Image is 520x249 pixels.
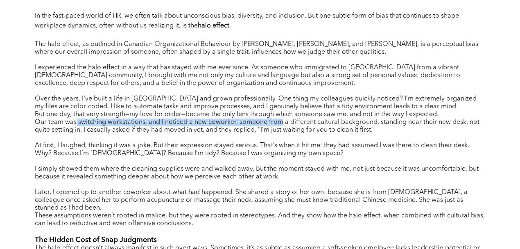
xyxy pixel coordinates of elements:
[35,236,157,244] span: The Hidden Cost of Snap Judgments
[35,119,479,133] span: Our team was switching workstations, and I noticed a new coworker, someone from a different cultu...
[35,189,468,211] span: Later, I opened up to another coworker about what had happened. She shared a story of her own: be...
[35,166,479,180] span: I simply showed them where the cleaning supplies were and walked away. But the moment stayed with...
[35,41,478,55] span: The halo effect, as outlined in Canadian Organizational Behaviour by [PERSON_NAME], [PERSON_NAME]...
[35,142,469,157] span: At first, I laughed, thinking it was a joke. But their expression stayed serious. That’s when it ...
[35,212,485,227] span: These assumptions weren’t rooted in malice, but they were rooted in stereotypes. And they show ho...
[35,111,439,118] span: But one day, that very strength—my love for order—became the only lens through which someone saw ...
[35,11,485,31] p: In the fast-paced world of HR, we often talk about unconscious bias, diversity, and inclusion. Bu...
[198,23,229,29] strong: halo effect
[35,64,460,87] span: I experienced the halo effect in a way that has stayed with me ever since. As someone who immigra...
[35,96,481,110] span: Over the years, I've built a life in [GEOGRAPHIC_DATA] and grown professionally. One thing my col...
